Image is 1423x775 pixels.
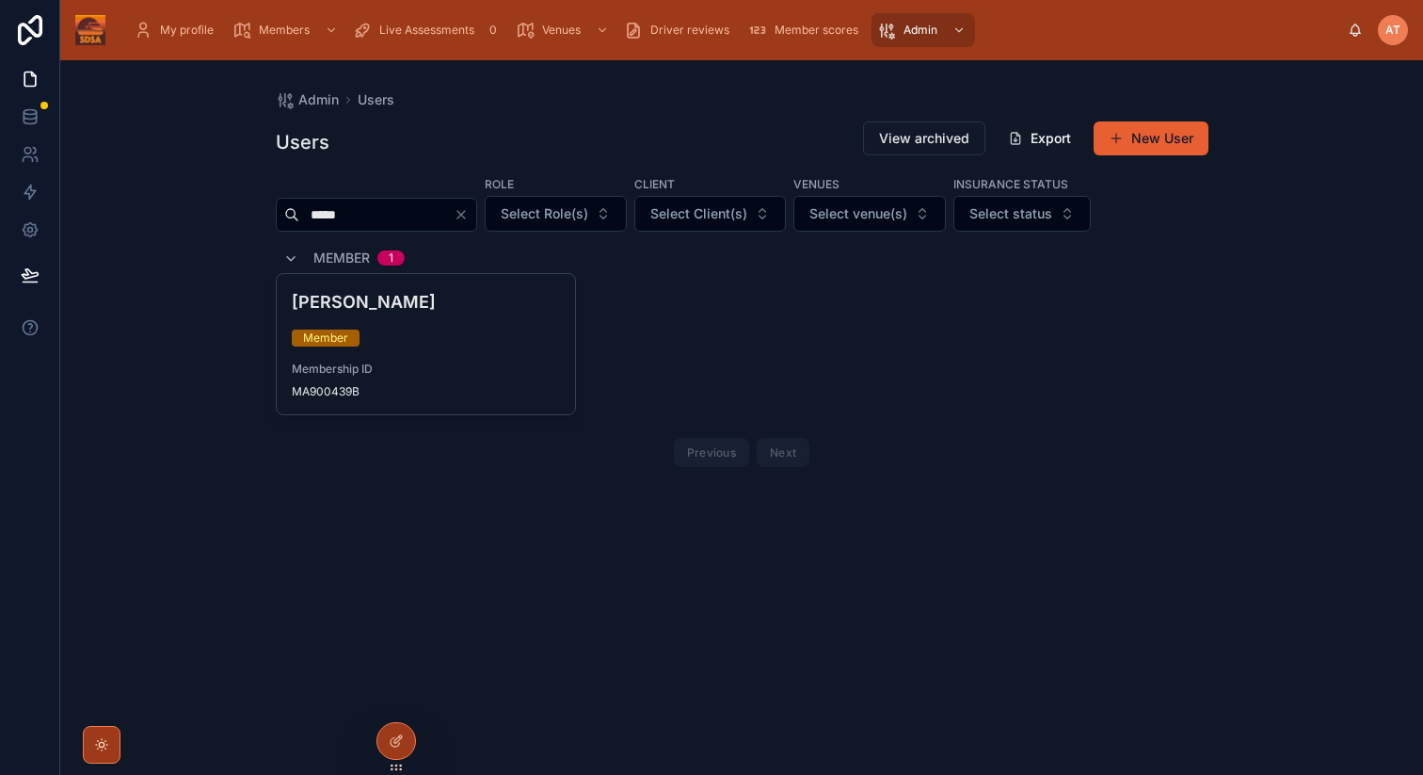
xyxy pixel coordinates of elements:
a: Venues [510,13,618,47]
span: My profile [160,23,214,38]
label: Insurance status [953,175,1068,192]
span: View archived [879,129,969,148]
span: Member [313,249,370,267]
span: Select venue(s) [809,204,907,223]
span: Select status [969,204,1052,223]
span: Driver reviews [650,23,729,38]
img: App logo [75,15,105,45]
span: Admin [298,90,339,109]
label: Client [634,175,675,192]
span: Live Assessments [379,23,474,38]
button: Select Button [793,196,946,232]
span: Select Client(s) [650,204,747,223]
label: Venues [793,175,839,192]
span: Member scores [775,23,858,38]
span: Members [259,23,310,38]
span: Membership ID [292,362,561,377]
div: 1 [389,250,393,266]
a: Admin [871,13,975,47]
a: Members [227,13,347,47]
button: Export [993,121,1086,155]
span: MA900439B [292,384,561,399]
button: Select Button [953,196,1091,232]
h1: Users [276,129,329,155]
button: New User [1094,121,1208,155]
a: Driver reviews [618,13,743,47]
span: Venues [542,23,581,38]
a: Live Assessments0 [347,13,510,47]
div: Member [303,330,348,347]
a: My profile [128,13,227,47]
a: Admin [276,90,339,109]
div: scrollable content [120,9,1348,51]
button: Select Button [634,196,786,232]
a: [PERSON_NAME]MemberMembership IDMA900439B [276,273,577,415]
span: Admin [903,23,937,38]
a: Member scores [743,13,871,47]
button: View archived [863,121,985,155]
button: Select Button [485,196,627,232]
span: Select Role(s) [501,204,588,223]
label: Role [485,175,514,192]
div: 0 [482,19,504,41]
a: Users [358,90,394,109]
button: Clear [454,207,476,222]
span: AT [1385,23,1400,38]
h4: [PERSON_NAME] [292,289,561,315]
